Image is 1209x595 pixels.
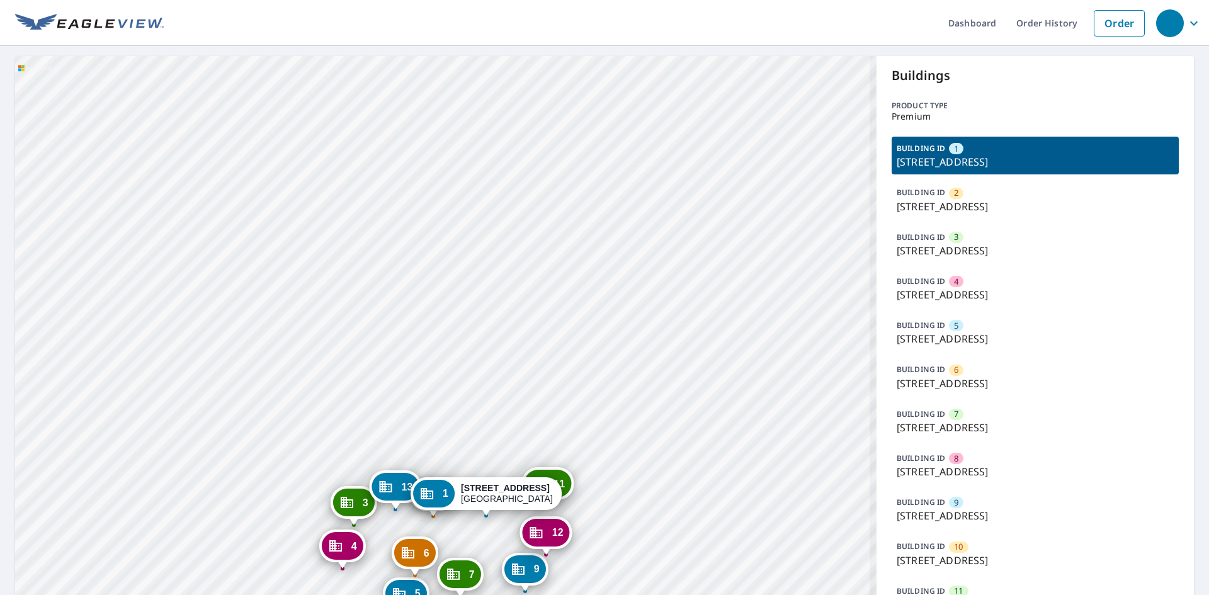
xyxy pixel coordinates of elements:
[954,453,958,465] span: 8
[424,548,429,558] span: 6
[897,541,945,552] p: BUILDING ID
[897,376,1174,391] p: [STREET_ADDRESS]
[897,420,1174,435] p: [STREET_ADDRESS]
[897,232,945,242] p: BUILDING ID
[897,453,945,463] p: BUILDING ID
[897,497,945,507] p: BUILDING ID
[331,486,377,525] div: Dropped pin, building 3, Commercial property, 15300 W Colonial Dr Winter Garden, FL 34787
[954,143,958,155] span: 1
[897,187,945,198] p: BUILDING ID
[954,320,958,332] span: 5
[897,154,1174,169] p: [STREET_ADDRESS]
[401,482,412,492] span: 13
[363,498,368,507] span: 3
[892,111,1179,122] p: Premium
[1094,10,1145,37] a: Order
[319,530,366,569] div: Dropped pin, building 4, Commercial property, 15300 W Colonial Dr Winter Garden, FL 34787
[461,483,553,504] div: [GEOGRAPHIC_DATA]
[954,231,958,243] span: 3
[954,497,958,509] span: 9
[897,287,1174,302] p: [STREET_ADDRESS]
[954,364,958,376] span: 6
[552,528,564,537] span: 12
[897,331,1174,346] p: [STREET_ADDRESS]
[897,553,1174,568] p: [STREET_ADDRESS]
[897,243,1174,258] p: [STREET_ADDRESS]
[897,508,1174,523] p: [STREET_ADDRESS]
[411,477,562,516] div: Dropped pin, building 1, Commercial property, 15300 W Colonial Dr Winter Garden, FL 34787
[461,483,550,493] strong: [STREET_ADDRESS]
[443,489,448,498] span: 1
[502,553,548,592] div: Dropped pin, building 9, Commercial property, 15300 W Colonial Dr Winter Garden, FL 34787
[351,541,357,551] span: 4
[892,100,1179,111] p: Product type
[534,564,540,574] span: 9
[954,187,958,199] span: 2
[954,276,958,288] span: 4
[469,570,475,579] span: 7
[553,479,565,489] span: 11
[897,276,945,286] p: BUILDING ID
[954,408,958,420] span: 7
[897,320,945,331] p: BUILDING ID
[897,409,945,419] p: BUILDING ID
[897,464,1174,479] p: [STREET_ADDRESS]
[897,199,1174,214] p: [STREET_ADDRESS]
[954,541,963,553] span: 10
[897,143,945,154] p: BUILDING ID
[521,467,574,506] div: Dropped pin, building 11, Commercial property, 15228 W Colonial Dr Winter Garden, FL 34787
[392,536,438,575] div: Dropped pin, building 6, Commercial property, 15300 W Colonial Dr Winter Garden, FL 34787
[897,364,945,375] p: BUILDING ID
[369,470,421,509] div: Dropped pin, building 13, Commercial property, 15300 W Colonial Dr Winter Garden, FL 34787
[892,66,1179,85] p: Buildings
[15,14,164,33] img: EV Logo
[520,516,572,555] div: Dropped pin, building 12, Commercial property, 15300 W Colonial Dr Winter Garden, FL 34787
